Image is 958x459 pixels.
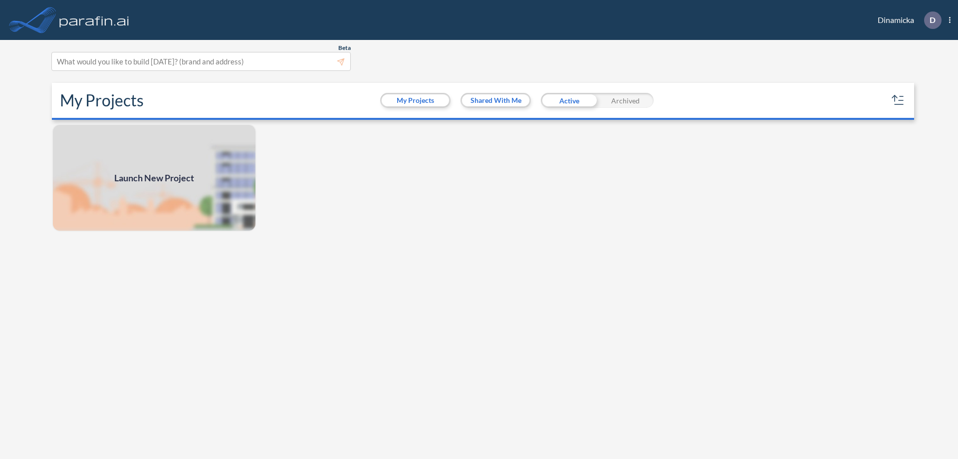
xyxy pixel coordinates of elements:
[52,124,256,232] img: add
[338,44,351,52] span: Beta
[541,93,597,108] div: Active
[52,124,256,232] a: Launch New Project
[114,171,194,185] span: Launch New Project
[60,91,144,110] h2: My Projects
[462,94,529,106] button: Shared With Me
[382,94,449,106] button: My Projects
[57,10,131,30] img: logo
[930,15,936,24] p: D
[863,11,951,29] div: Dinamicka
[597,93,654,108] div: Archived
[890,92,906,108] button: sort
